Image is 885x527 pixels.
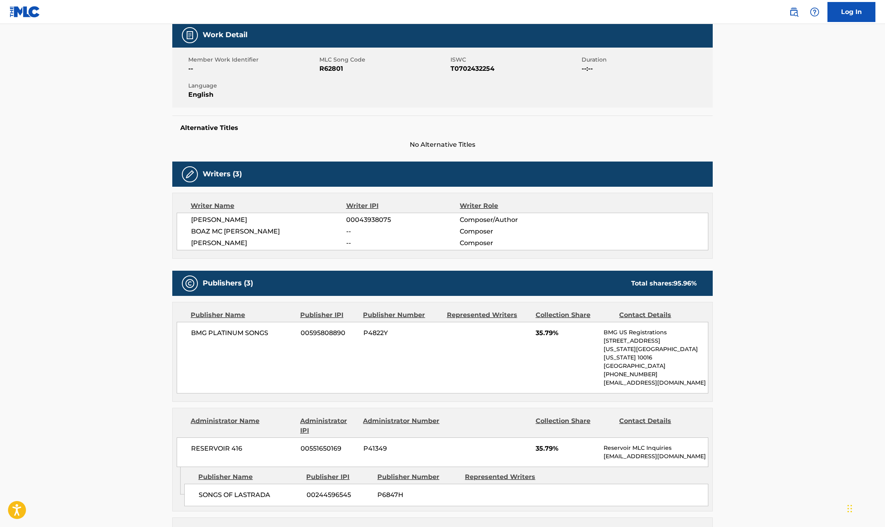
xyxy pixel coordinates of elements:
div: Writer Role [460,201,563,211]
span: No Alternative Titles [172,140,713,150]
span: P6847H [377,490,459,500]
span: P4822Y [363,328,441,338]
div: Administrator Number [363,416,441,435]
span: T0702432254 [450,64,580,74]
span: R62801 [319,64,448,74]
h5: Work Detail [203,30,247,40]
span: Composer/Author [460,215,563,225]
span: [PERSON_NAME] [191,215,346,225]
p: [PHONE_NUMBER] [604,370,708,379]
div: Contact Details [619,310,697,320]
span: P41349 [363,444,441,453]
img: search [789,7,799,17]
img: help [810,7,819,17]
h5: Alternative Titles [180,124,705,132]
h5: Writers (3) [203,170,242,179]
div: Publisher Name [198,472,300,482]
div: Publisher Number [363,310,441,320]
div: Collection Share [536,416,613,435]
p: [STREET_ADDRESS] [604,337,708,345]
span: ISWC [450,56,580,64]
img: Publishers [185,279,195,288]
div: Contact Details [619,416,697,435]
div: Drag [847,497,852,521]
span: BOAZ MC [PERSON_NAME] [191,227,346,236]
span: 00595808890 [301,328,357,338]
span: MLC Song Code [319,56,448,64]
span: -- [188,64,317,74]
span: Duration [582,56,711,64]
span: Composer [460,227,563,236]
div: Writer Name [191,201,346,211]
span: 95.96 % [674,279,697,287]
p: BMG US Registrations [604,328,708,337]
span: 00551650169 [301,444,357,453]
span: 35.79% [536,444,598,453]
div: Total shares: [631,279,697,288]
span: 00244596545 [307,490,371,500]
div: Publisher Number [377,472,459,482]
p: [GEOGRAPHIC_DATA] [604,362,708,370]
span: BMG PLATINUM SONGS [191,328,295,338]
div: Writer IPI [346,201,460,211]
div: Publisher Name [191,310,294,320]
span: --:-- [582,64,711,74]
a: Log In [827,2,875,22]
span: RESERVOIR 416 [191,444,295,453]
h5: Publishers (3) [203,279,253,288]
p: Reservoir MLC Inquiries [604,444,708,452]
span: Member Work Identifier [188,56,317,64]
iframe: Chat Widget [845,489,885,527]
div: Publisher IPI [306,472,371,482]
a: Public Search [786,4,802,20]
span: 35.79% [536,328,598,338]
div: Represented Writers [465,472,546,482]
span: English [188,90,317,100]
div: Administrator IPI [300,416,357,435]
div: Collection Share [536,310,613,320]
span: 00043938075 [346,215,460,225]
div: Represented Writers [447,310,530,320]
div: Administrator Name [191,416,294,435]
span: -- [346,238,460,248]
span: -- [346,227,460,236]
div: Publisher IPI [300,310,357,320]
span: [PERSON_NAME] [191,238,346,248]
div: Help [807,4,823,20]
span: Language [188,82,317,90]
p: [US_STATE][GEOGRAPHIC_DATA][US_STATE] 10016 [604,345,708,362]
span: SONGS OF LASTRADA [199,490,301,500]
p: [EMAIL_ADDRESS][DOMAIN_NAME] [604,379,708,387]
span: Composer [460,238,563,248]
img: MLC Logo [10,6,40,18]
img: Writers [185,170,195,179]
img: Work Detail [185,30,195,40]
p: [EMAIL_ADDRESS][DOMAIN_NAME] [604,452,708,461]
